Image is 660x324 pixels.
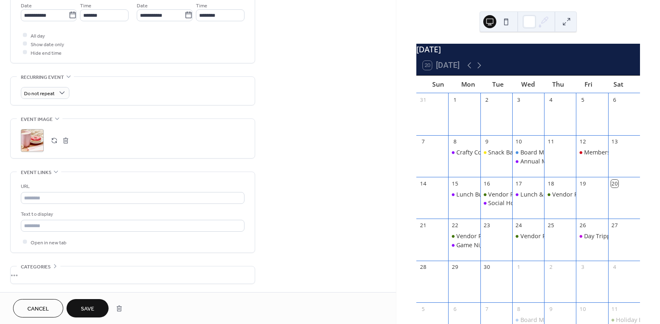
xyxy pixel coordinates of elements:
[31,40,64,49] span: Show date only
[520,316,561,324] div: Board Meeting
[451,180,459,187] div: 15
[512,148,544,156] div: Board Meeting
[611,264,618,271] div: 4
[416,44,640,56] div: [DATE]
[31,49,62,57] span: Hide end time
[576,232,608,240] div: Day Trippers
[515,96,522,103] div: 3
[24,89,55,98] span: Do not repeat
[512,157,544,165] div: Annual Membership Meeting
[483,180,491,187] div: 16
[512,190,544,199] div: Lunch & a Movie
[579,305,587,313] div: 10
[456,241,489,249] div: Game Night
[419,96,427,103] div: 31
[611,222,618,229] div: 27
[520,232,576,240] div: Vendor Registration
[456,232,512,240] div: Vendor Registration
[576,148,608,156] div: Membership Signup in Clubhouse Lobby
[480,148,512,156] div: Snack Bags for A Precious Child
[453,76,483,93] div: Mon
[21,129,44,152] div: ;
[419,264,427,271] div: 28
[547,180,554,187] div: 18
[480,199,512,207] div: Social Hour
[573,76,604,93] div: Fri
[547,305,554,313] div: 9
[80,1,91,10] span: Time
[448,148,480,156] div: Crafty Connections
[512,316,544,324] div: Board Meeting
[419,138,427,145] div: 7
[21,1,32,10] span: Date
[419,222,427,229] div: 21
[448,190,480,199] div: Lunch Bunch
[448,241,480,249] div: Game Night
[31,238,67,247] span: Open in new tab
[483,138,491,145] div: 9
[423,76,453,93] div: Sun
[21,263,51,271] span: Categories
[579,222,587,229] div: 26
[579,264,587,271] div: 3
[515,222,522,229] div: 24
[137,1,148,10] span: Date
[579,180,587,187] div: 19
[483,96,491,103] div: 2
[483,305,491,313] div: 7
[512,232,544,240] div: Vendor Registration
[483,264,491,271] div: 30
[13,299,63,317] button: Cancel
[488,148,576,156] div: Snack Bags for A Precious Child
[451,222,459,229] div: 22
[483,222,491,229] div: 23
[515,180,522,187] div: 17
[543,76,573,93] div: Thu
[520,157,601,165] div: Annual Membership Meeting
[27,305,49,313] span: Cancel
[547,222,554,229] div: 25
[480,190,512,199] div: Vendor Registration
[547,264,554,271] div: 2
[448,232,480,240] div: Vendor Registration
[611,305,618,313] div: 11
[520,190,567,199] div: Lunch & a Movie
[547,96,554,103] div: 4
[483,76,513,93] div: Tue
[67,299,109,317] button: Save
[616,316,658,324] div: Holiday Bazaar
[419,180,427,187] div: 14
[419,305,427,313] div: 5
[456,190,493,199] div: Lunch Bunch
[451,96,459,103] div: 1
[515,264,522,271] div: 1
[515,138,522,145] div: 10
[520,148,561,156] div: Board Meeting
[81,305,94,313] span: Save
[488,190,544,199] div: Vendor Registration
[608,316,640,324] div: Holiday Bazaar
[544,190,576,199] div: Vendor Registration
[31,31,45,40] span: All day
[515,305,522,313] div: 8
[451,305,459,313] div: 6
[21,115,53,124] span: Event image
[552,190,608,199] div: Vendor Registration
[21,168,51,177] span: Event links
[611,96,618,103] div: 6
[513,76,543,93] div: Wed
[611,138,618,145] div: 13
[611,180,618,187] div: 20
[451,264,459,271] div: 29
[451,138,459,145] div: 8
[21,182,243,191] div: URL
[11,266,255,284] div: •••
[547,138,554,145] div: 11
[584,232,619,240] div: Day Trippers
[456,148,509,156] div: Crafty Connections
[579,96,587,103] div: 5
[21,210,243,219] div: Text to display
[579,138,587,145] div: 12
[196,1,207,10] span: Time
